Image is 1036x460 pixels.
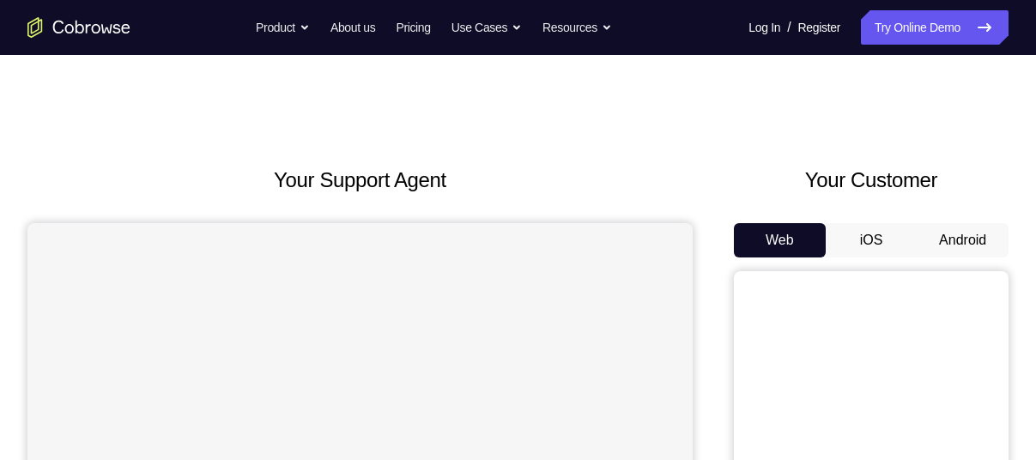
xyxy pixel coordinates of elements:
[787,17,791,38] span: /
[330,10,375,45] a: About us
[917,223,1009,257] button: Android
[798,10,840,45] a: Register
[396,10,430,45] a: Pricing
[748,10,780,45] a: Log In
[861,10,1009,45] a: Try Online Demo
[734,223,826,257] button: Web
[826,223,918,257] button: iOS
[27,17,130,38] a: Go to the home page
[734,165,1009,196] h2: Your Customer
[256,10,310,45] button: Product
[451,10,522,45] button: Use Cases
[27,165,693,196] h2: Your Support Agent
[542,10,612,45] button: Resources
